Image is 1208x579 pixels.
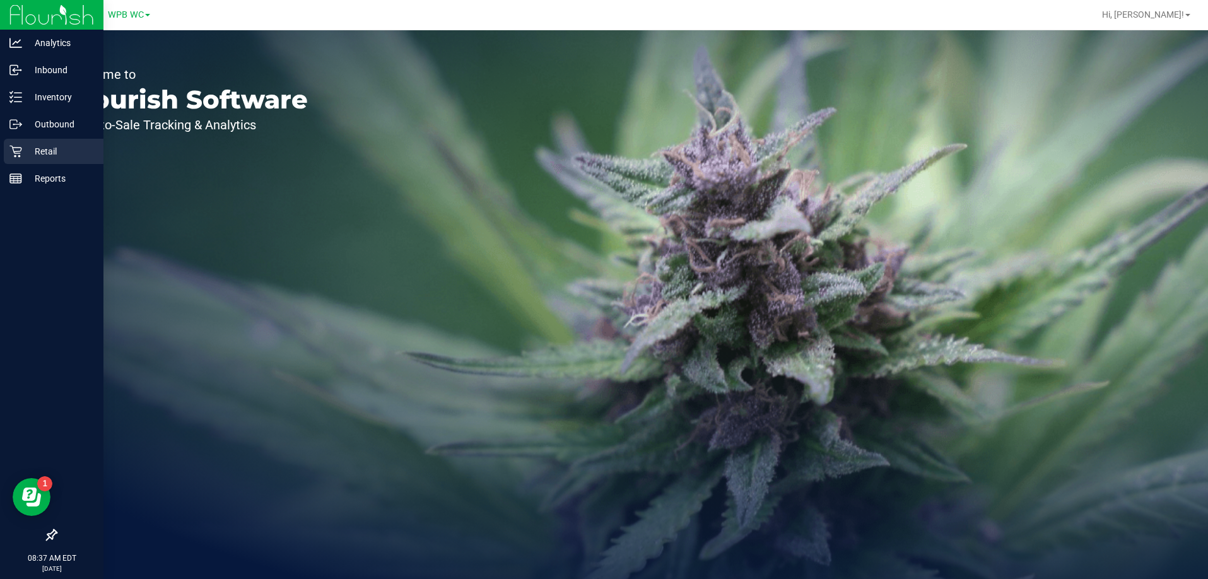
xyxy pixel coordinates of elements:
[9,145,22,158] inline-svg: Retail
[68,119,308,131] p: Seed-to-Sale Tracking & Analytics
[9,118,22,131] inline-svg: Outbound
[22,117,98,132] p: Outbound
[6,553,98,564] p: 08:37 AM EDT
[1102,9,1184,20] span: Hi, [PERSON_NAME]!
[22,62,98,78] p: Inbound
[22,90,98,105] p: Inventory
[13,478,50,516] iframe: Resource center
[9,91,22,103] inline-svg: Inventory
[6,564,98,573] p: [DATE]
[9,172,22,185] inline-svg: Reports
[9,37,22,49] inline-svg: Analytics
[22,35,98,50] p: Analytics
[68,68,308,81] p: Welcome to
[22,144,98,159] p: Retail
[9,64,22,76] inline-svg: Inbound
[22,171,98,186] p: Reports
[68,87,308,112] p: Flourish Software
[37,476,52,491] iframe: Resource center unread badge
[108,9,144,20] span: WPB WC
